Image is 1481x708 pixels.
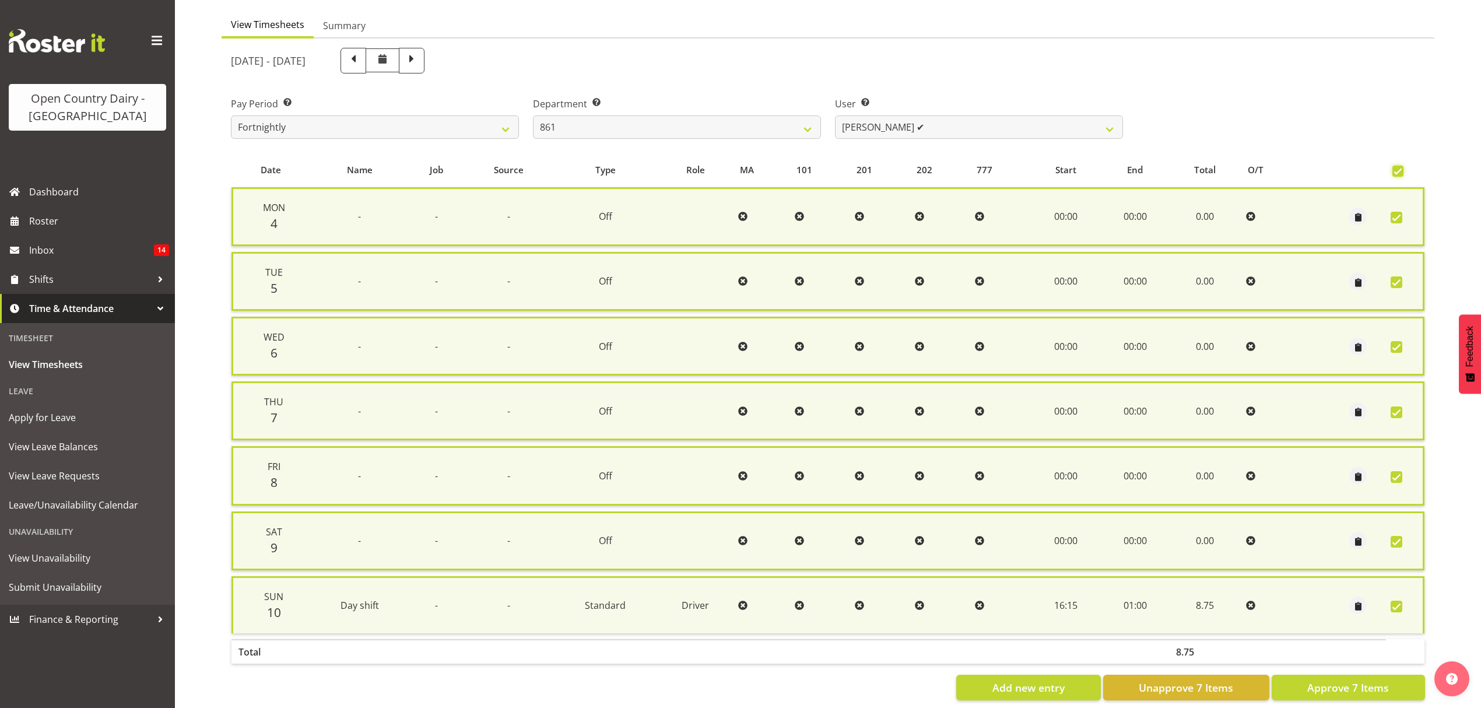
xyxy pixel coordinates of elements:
[267,604,281,621] span: 10
[507,275,510,288] span: -
[1169,639,1241,664] th: 8.75
[29,212,169,230] span: Roster
[29,271,152,288] span: Shifts
[231,17,304,31] span: View Timesheets
[1030,511,1101,570] td: 00:00
[430,163,443,177] span: Job
[1272,675,1425,700] button: Approve 7 Items
[1030,187,1101,246] td: 00:00
[3,520,172,544] div: Unavailability
[154,244,169,256] span: 14
[1101,187,1169,246] td: 00:00
[796,163,812,177] span: 101
[261,163,281,177] span: Date
[1101,446,1169,505] td: 00:00
[1169,187,1241,246] td: 0.00
[1127,163,1143,177] span: End
[1307,680,1389,695] span: Approve 7 Items
[835,97,1123,111] label: User
[264,395,283,408] span: Thu
[507,405,510,418] span: -
[1030,252,1101,311] td: 00:00
[358,405,361,418] span: -
[264,331,285,344] span: Wed
[1248,163,1264,177] span: O/T
[264,590,283,603] span: Sun
[507,599,510,612] span: -
[9,29,105,52] img: Rosterit website logo
[358,210,361,223] span: -
[553,576,657,633] td: Standard
[3,326,172,350] div: Timesheet
[29,241,154,259] span: Inbox
[1169,511,1241,570] td: 0.00
[595,163,616,177] span: Type
[358,275,361,288] span: -
[3,350,172,379] a: View Timesheets
[1030,317,1101,376] td: 00:00
[435,275,438,288] span: -
[553,511,657,570] td: Off
[1101,317,1169,376] td: 00:00
[435,469,438,482] span: -
[956,675,1100,700] button: Add new entry
[358,534,361,547] span: -
[553,252,657,311] td: Off
[857,163,872,177] span: 201
[992,680,1065,695] span: Add new entry
[1101,252,1169,311] td: 00:00
[1169,576,1241,633] td: 8.75
[9,549,166,567] span: View Unavailability
[231,639,310,664] th: Total
[271,345,278,361] span: 6
[3,403,172,432] a: Apply for Leave
[1169,381,1241,440] td: 0.00
[1139,680,1233,695] span: Unapprove 7 Items
[1101,576,1169,633] td: 01:00
[917,163,932,177] span: 202
[507,340,510,353] span: -
[3,490,172,520] a: Leave/Unavailability Calendar
[231,97,519,111] label: Pay Period
[435,340,438,353] span: -
[9,579,166,596] span: Submit Unavailability
[9,496,166,514] span: Leave/Unavailability Calendar
[3,432,172,461] a: View Leave Balances
[1465,326,1475,367] span: Feedback
[347,163,373,177] span: Name
[263,201,285,214] span: Mon
[3,379,172,403] div: Leave
[20,90,155,125] div: Open Country Dairy - [GEOGRAPHIC_DATA]
[507,210,510,223] span: -
[3,573,172,602] a: Submit Unavailability
[271,409,278,426] span: 7
[271,280,278,296] span: 5
[740,163,754,177] span: MA
[507,534,510,547] span: -
[9,356,166,373] span: View Timesheets
[266,525,282,538] span: Sat
[1169,446,1241,505] td: 0.00
[358,469,361,482] span: -
[1103,675,1269,700] button: Unapprove 7 Items
[1459,314,1481,394] button: Feedback - Show survey
[1030,381,1101,440] td: 00:00
[435,210,438,223] span: -
[686,163,705,177] span: Role
[231,54,306,67] h5: [DATE] - [DATE]
[1101,511,1169,570] td: 00:00
[9,409,166,426] span: Apply for Leave
[341,599,379,612] span: Day shift
[553,446,657,505] td: Off
[323,19,366,33] span: Summary
[435,405,438,418] span: -
[1194,163,1216,177] span: Total
[1030,576,1101,633] td: 16:15
[682,599,709,612] span: Driver
[271,474,278,490] span: 8
[9,438,166,455] span: View Leave Balances
[358,340,361,353] span: -
[1446,673,1458,685] img: help-xxl-2.png
[494,163,524,177] span: Source
[1030,446,1101,505] td: 00:00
